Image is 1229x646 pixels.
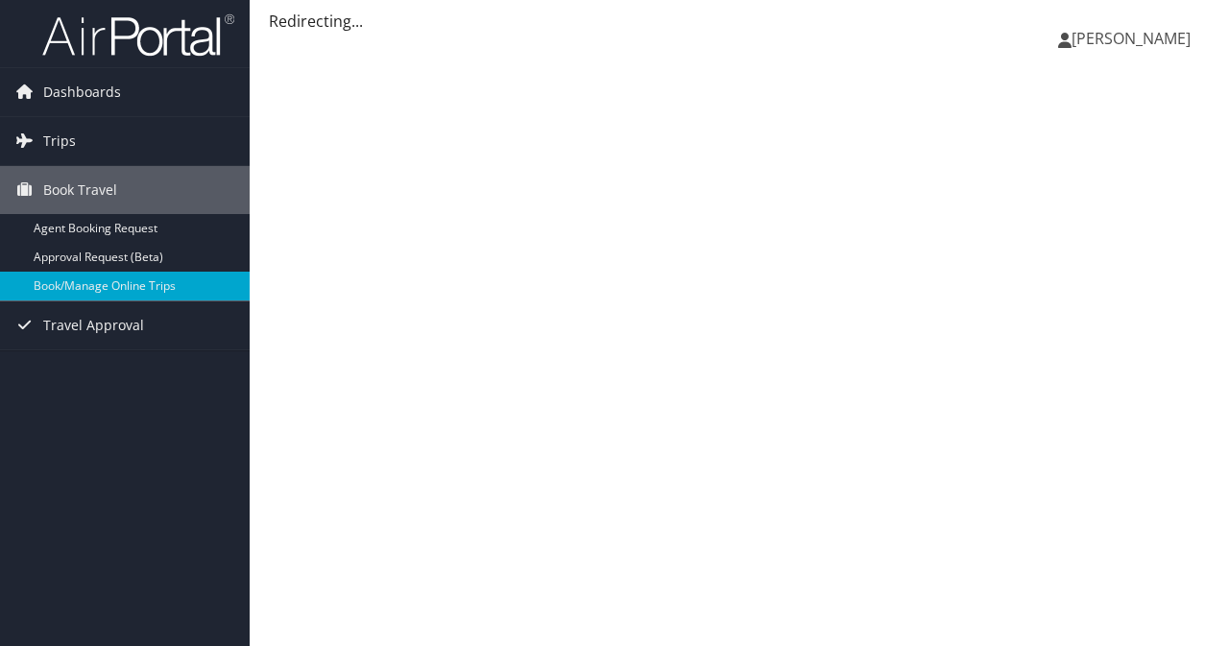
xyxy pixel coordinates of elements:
[1058,10,1210,67] a: [PERSON_NAME]
[43,166,117,214] span: Book Travel
[43,117,76,165] span: Trips
[43,301,144,349] span: Travel Approval
[1072,28,1191,49] span: [PERSON_NAME]
[269,10,1210,33] div: Redirecting...
[43,68,121,116] span: Dashboards
[42,12,234,58] img: airportal-logo.png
